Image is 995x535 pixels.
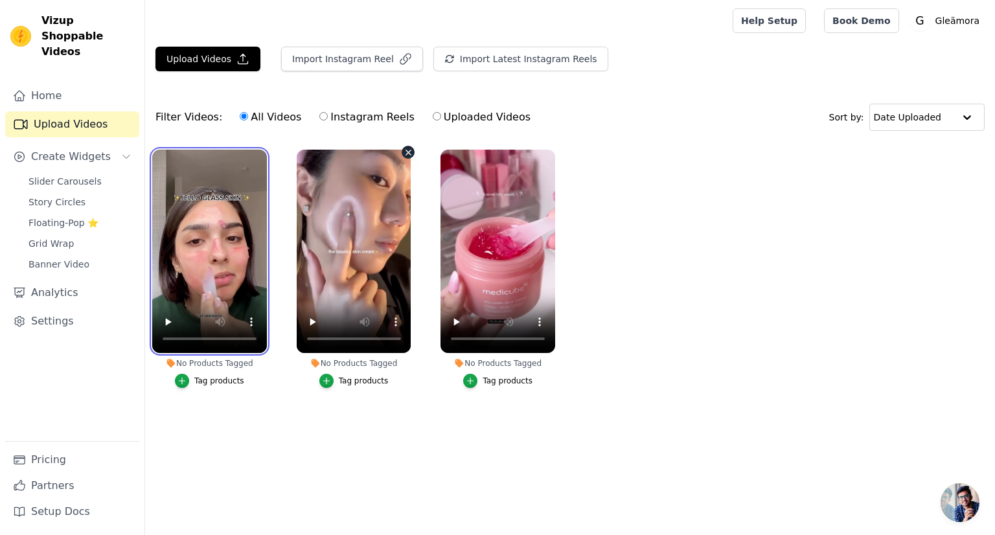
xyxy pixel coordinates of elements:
[402,146,415,159] button: Video Delete
[432,109,531,126] label: Uploaded Videos
[433,47,608,71] button: Import Latest Instagram Reels
[31,149,111,165] span: Create Widgets
[733,8,806,33] a: Help Setup
[440,358,555,369] div: No Products Tagged
[10,26,31,47] img: Vizup
[433,112,441,120] input: Uploaded Videos
[21,193,139,211] a: Story Circles
[319,374,389,388] button: Tag products
[21,214,139,232] a: Floating-Pop ⭐
[29,216,98,229] span: Floating-Pop ⭐
[319,112,328,120] input: Instagram Reels
[41,13,134,60] span: Vizup Shoppable Videos
[5,447,139,473] a: Pricing
[155,47,260,71] button: Upload Videos
[29,196,86,209] span: Story Circles
[5,473,139,499] a: Partners
[941,483,979,522] a: Open chat
[824,8,898,33] a: Book Demo
[5,144,139,170] button: Create Widgets
[319,109,415,126] label: Instagram Reels
[239,109,302,126] label: All Videos
[5,308,139,334] a: Settings
[297,358,411,369] div: No Products Tagged
[21,234,139,253] a: Grid Wrap
[29,258,89,271] span: Banner Video
[21,172,139,190] a: Slider Carousels
[29,175,102,188] span: Slider Carousels
[29,237,74,250] span: Grid Wrap
[339,376,389,386] div: Tag products
[152,358,267,369] div: No Products Tagged
[21,255,139,273] a: Banner Video
[930,9,985,32] p: Gleämora
[463,374,532,388] button: Tag products
[483,376,532,386] div: Tag products
[194,376,244,386] div: Tag products
[5,111,139,137] a: Upload Videos
[175,374,244,388] button: Tag products
[5,83,139,109] a: Home
[909,9,985,32] button: G Gleämora
[915,14,924,27] text: G
[5,499,139,525] a: Setup Docs
[240,112,248,120] input: All Videos
[829,104,985,131] div: Sort by:
[5,280,139,306] a: Analytics
[155,102,538,132] div: Filter Videos:
[281,47,423,71] button: Import Instagram Reel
